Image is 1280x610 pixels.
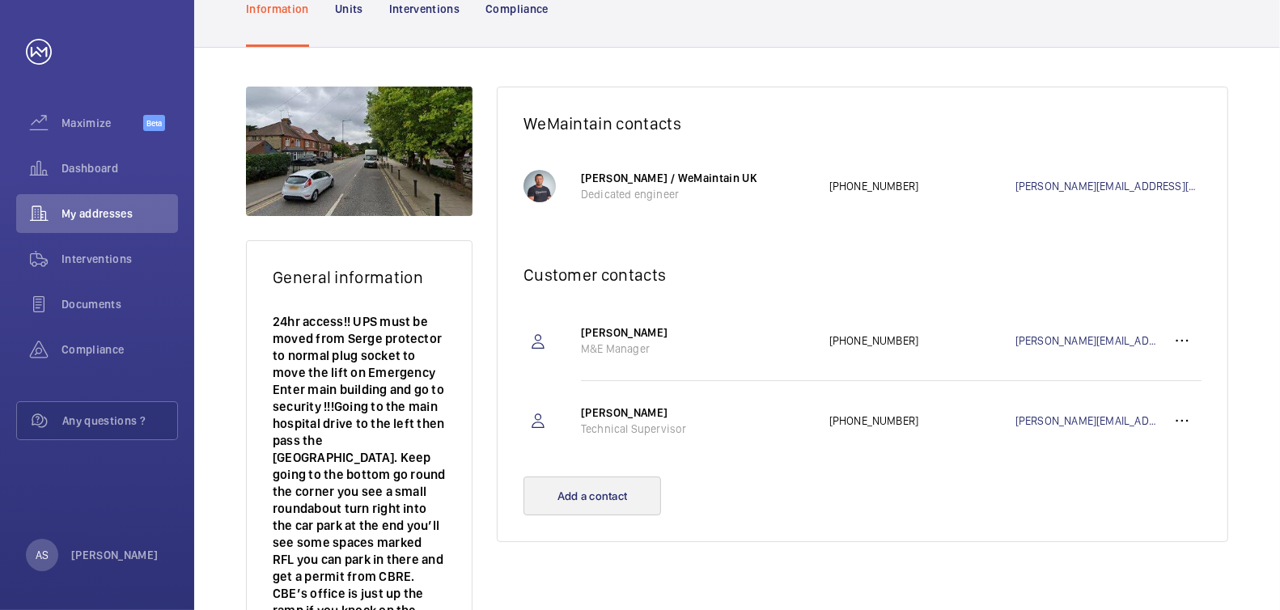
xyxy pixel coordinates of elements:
[581,341,813,357] p: M&E Manager
[581,186,813,202] p: Dedicated engineer
[829,178,1015,194] p: [PHONE_NUMBER]
[523,113,1202,133] h2: WeMaintain contacts
[61,296,178,312] span: Documents
[1015,333,1163,349] a: [PERSON_NAME][EMAIL_ADDRESS][PERSON_NAME][DOMAIN_NAME]
[829,333,1015,349] p: [PHONE_NUMBER]
[485,1,549,17] p: Compliance
[143,115,165,131] span: Beta
[523,265,1202,285] h2: Customer contacts
[581,170,813,186] p: [PERSON_NAME] / WeMaintain UK
[1015,178,1202,194] a: [PERSON_NAME][EMAIL_ADDRESS][DOMAIN_NAME]
[61,160,178,176] span: Dashboard
[523,477,661,515] button: Add a contact
[273,267,446,287] h2: General information
[581,324,813,341] p: [PERSON_NAME]
[61,251,178,267] span: Interventions
[829,413,1015,429] p: [PHONE_NUMBER]
[246,1,309,17] p: Information
[36,547,49,563] p: AS
[61,205,178,222] span: My addresses
[62,413,177,429] span: Any questions ?
[71,547,159,563] p: [PERSON_NAME]
[1015,413,1163,429] a: [PERSON_NAME][EMAIL_ADDRESS][DOMAIN_NAME]
[61,341,178,358] span: Compliance
[581,421,813,437] p: Technical Supervisor
[335,1,363,17] p: Units
[61,115,143,131] span: Maximize
[389,1,460,17] p: Interventions
[581,405,813,421] p: [PERSON_NAME]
